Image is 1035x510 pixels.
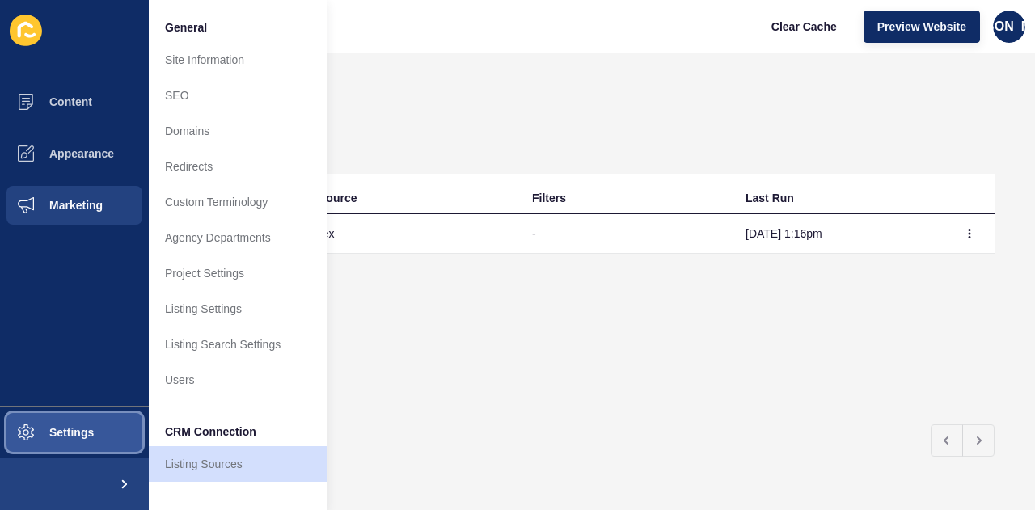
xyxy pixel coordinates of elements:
[165,424,256,440] span: CRM Connection
[149,42,327,78] a: Site Information
[165,19,207,36] span: General
[149,220,327,255] a: Agency Departments
[149,362,327,398] a: Users
[149,113,327,149] a: Domains
[149,149,327,184] a: Redirects
[532,190,566,206] div: Filters
[758,11,851,43] button: Clear Cache
[771,19,837,35] span: Clear Cache
[149,78,327,113] a: SEO
[864,11,980,43] button: Preview Website
[877,19,966,35] span: Preview Website
[519,214,733,254] td: -
[92,93,995,116] h1: Listing sources
[306,214,519,254] td: rex
[746,190,794,206] div: Last Run
[149,327,327,362] a: Listing Search Settings
[733,214,946,254] td: [DATE] 1:16pm
[149,446,327,482] a: Listing Sources
[149,184,327,220] a: Custom Terminology
[149,255,327,291] a: Project Settings
[319,190,357,206] div: Source
[149,291,327,327] a: Listing Settings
